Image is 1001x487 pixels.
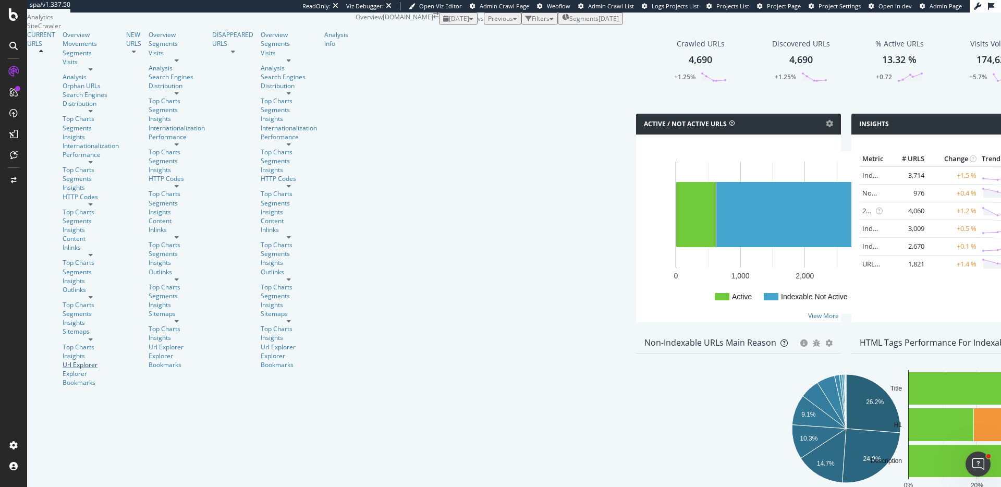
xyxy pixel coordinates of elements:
[927,220,979,238] td: +0.5 %
[808,311,839,320] a: View More
[63,360,119,369] a: Url Explorer
[63,48,119,57] a: Segments
[149,165,205,174] a: Insights
[261,283,317,291] div: Top Charts
[63,267,119,276] div: Segments
[63,258,119,267] a: Top Charts
[149,64,205,72] div: Analysis
[63,309,119,318] a: Segments
[862,171,910,180] a: Indexable URLs
[644,337,776,348] div: Non-Indexable URLs Main Reason
[261,309,317,318] a: Sitemaps
[63,124,119,132] a: Segments
[63,165,119,174] div: Top Charts
[433,13,439,19] div: arrow-right-arrow-left
[302,2,331,10] div: ReadOnly:
[409,2,462,10] a: Open Viz Editor
[149,48,205,57] a: Visits
[261,39,317,48] div: Segments
[63,285,119,294] a: Outlinks
[767,2,801,10] span: Project Page
[809,2,861,10] a: Project Settings
[63,30,119,39] div: Overview
[261,324,317,333] a: Top Charts
[63,99,119,108] a: Distribution
[261,208,317,216] div: Insights
[149,208,205,216] a: Insights
[261,124,317,132] a: Internationalization
[63,318,119,327] div: Insights
[261,300,317,309] div: Insights
[871,457,902,465] text: Description
[149,216,205,225] a: Content
[261,291,317,300] div: Segments
[149,351,205,369] a: Explorer Bookmarks
[149,30,205,39] a: Overview
[261,351,317,369] div: Explorer Bookmarks
[63,183,119,192] a: Insights
[689,53,712,67] div: 4,690
[149,156,205,165] div: Segments
[642,2,699,10] a: Logs Projects List
[885,151,927,167] th: # URLS
[261,81,317,90] a: Distribution
[882,53,917,67] div: 13.32 %
[261,343,317,351] a: Url Explorer
[261,216,317,225] a: Content
[261,267,317,276] div: Outlinks
[588,2,634,10] span: Admin Crawl List
[261,96,317,105] a: Top Charts
[149,189,205,198] a: Top Charts
[439,13,478,25] button: [DATE]
[149,199,205,208] div: Segments
[478,14,484,23] span: vs
[212,30,253,48] div: DISAPPEARED URLS
[261,64,317,72] div: Analysis
[261,333,317,342] div: Insights
[716,2,749,10] span: Projects List
[819,2,861,10] span: Project Settings
[261,165,317,174] div: Insights
[63,81,119,90] a: Orphan URLs
[149,324,205,333] a: Top Charts
[885,255,927,273] td: 1,821
[813,339,820,347] div: bug
[149,81,205,90] div: Distribution
[652,2,699,10] span: Logs Projects List
[801,411,816,418] text: 9.1%
[869,2,912,10] a: Open in dev
[261,199,317,208] div: Segments
[927,238,979,255] td: +0.1 %
[149,124,205,132] a: Internationalization
[149,114,205,123] div: Insights
[862,188,926,198] a: Non-Indexable URLs
[261,114,317,123] a: Insights
[63,132,119,141] div: Insights
[800,339,808,347] div: circle-info
[521,13,558,25] button: Filters
[772,39,830,49] div: Discovered URLs
[63,351,119,360] div: Insights
[63,327,119,336] div: Sitemaps
[63,343,119,351] a: Top Charts
[488,14,513,23] span: Previous
[261,148,317,156] div: Top Charts
[63,39,119,48] a: Movements
[63,300,119,309] a: Top Charts
[149,174,205,183] div: HTTP Codes
[149,96,205,105] a: Top Charts
[27,21,356,30] div: SiteCrawler
[894,421,902,428] text: H1
[862,241,976,251] a: Indexable URLs with Bad Description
